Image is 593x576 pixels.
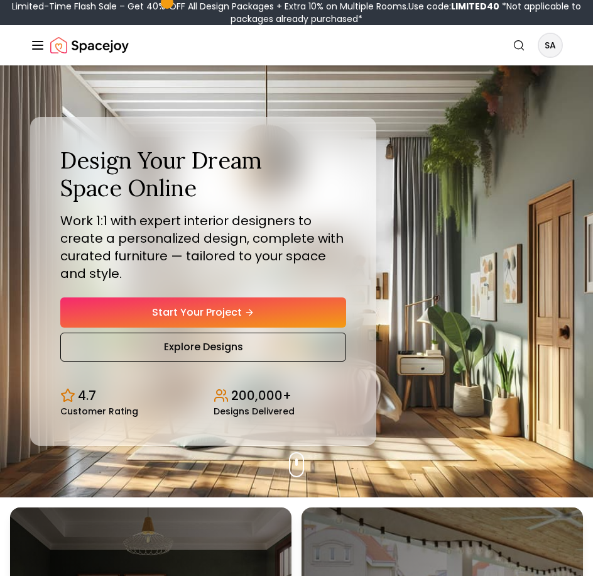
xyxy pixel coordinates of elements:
[538,33,563,58] button: SA
[60,407,138,416] small: Customer Rating
[50,33,129,58] a: Spacejoy
[60,333,346,362] a: Explore Designs
[30,25,563,65] nav: Global
[60,377,346,416] div: Design stats
[231,387,291,404] p: 200,000+
[60,212,346,282] p: Work 1:1 with expert interior designers to create a personalized design, complete with curated fu...
[539,34,562,57] span: SA
[60,297,346,328] a: Start Your Project
[214,407,295,416] small: Designs Delivered
[78,387,96,404] p: 4.7
[60,147,346,201] h1: Design Your Dream Space Online
[50,33,129,58] img: Spacejoy Logo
